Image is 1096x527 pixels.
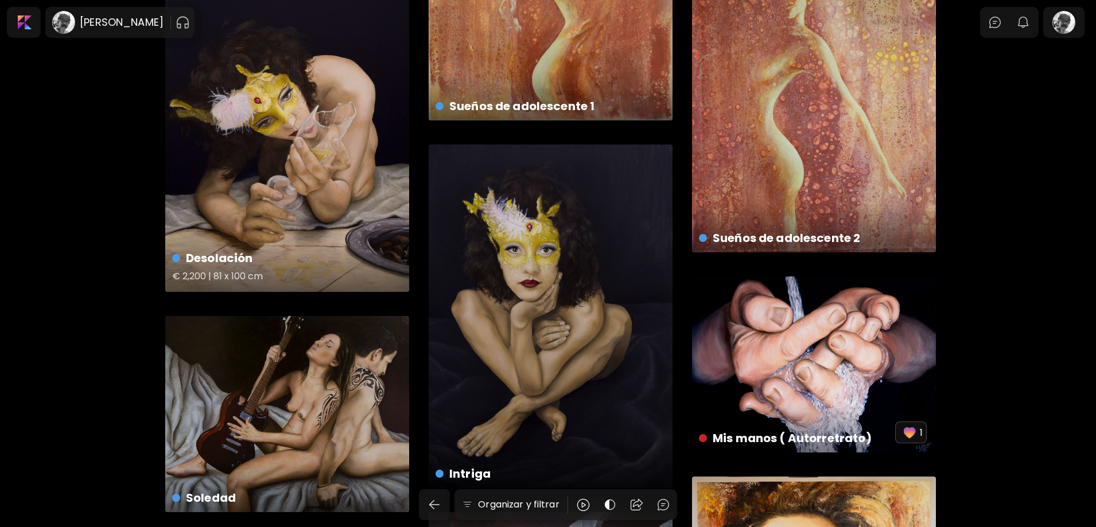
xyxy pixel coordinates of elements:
[1013,13,1033,32] button: bellIcon
[478,498,559,512] h6: Organizar y filtrar
[429,145,673,488] a: Intrigahttps://cdn.kaleido.art/CDN/Artwork/1073/Primary/medium.webp?updated=5433
[699,229,927,247] h4: Sueños de adolescente 2
[172,489,400,506] h4: Soledad
[165,316,409,512] a: Soledadhttps://cdn.kaleido.art/CDN/Artwork/1070/Primary/medium.webp?updated=5420
[436,465,663,482] h4: Intriga
[920,425,923,440] p: 1
[419,489,454,520] a: back
[692,276,936,452] a: Mis manos ( Autorretrato)favorites1https://cdn.kaleido.art/CDN/Artwork/1059/Primary/medium.webp?u...
[80,15,164,29] h6: [PERSON_NAME]
[1016,15,1030,29] img: bellIcon
[172,267,400,290] h5: € 2,200 | 81 x 100 cm
[427,498,441,512] img: back
[699,430,895,447] h4: Mis manos ( Autorretrato)
[901,424,918,440] img: favorites
[172,249,400,267] h4: Desolación
[436,97,663,115] h4: Sueños de adolescente 1
[895,421,927,443] button: favorites1
[176,13,190,32] button: pauseOutline IconGradient Icon
[419,489,450,520] button: back
[656,498,670,512] img: chatIcon
[988,15,1002,29] img: chatIcon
